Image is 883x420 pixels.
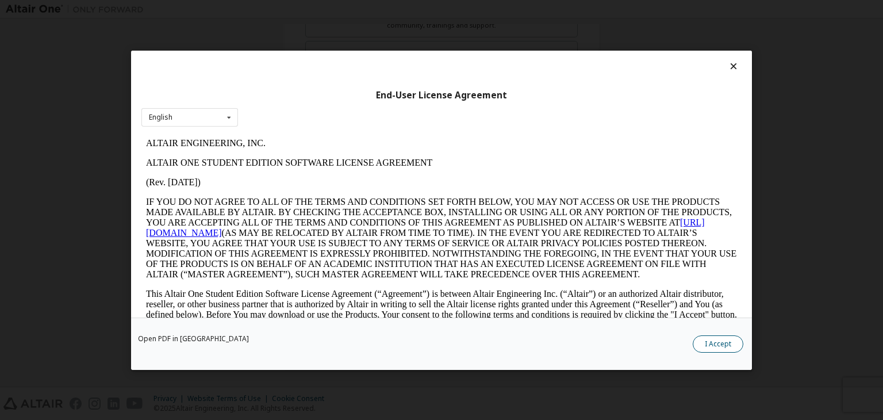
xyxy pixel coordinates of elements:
a: [URL][DOMAIN_NAME] [5,84,563,104]
div: End-User License Agreement [141,89,742,101]
p: ALTAIR ONE STUDENT EDITION SOFTWARE LICENSE AGREEMENT [5,24,596,35]
button: I Accept [693,335,743,353]
p: (Rev. [DATE]) [5,44,596,54]
p: This Altair One Student Edition Software License Agreement (“Agreement”) is between Altair Engine... [5,155,596,197]
div: English [149,114,172,121]
p: IF YOU DO NOT AGREE TO ALL OF THE TERMS AND CONDITIONS SET FORTH BELOW, YOU MAY NOT ACCESS OR USE... [5,63,596,146]
p: ALTAIR ENGINEERING, INC. [5,5,596,15]
a: Open PDF in [GEOGRAPHIC_DATA] [138,335,249,342]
